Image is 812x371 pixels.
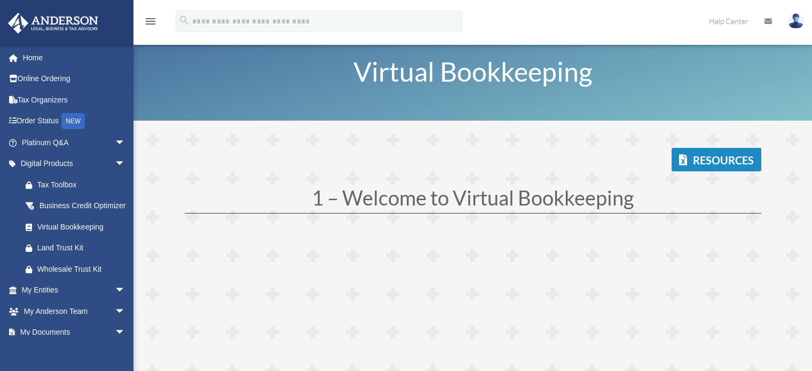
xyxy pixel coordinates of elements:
[7,322,141,343] a: My Documentsarrow_drop_down
[15,174,141,195] a: Tax Toolbox
[115,322,136,344] span: arrow_drop_down
[37,199,128,212] div: Business Credit Optimizer
[672,148,761,171] a: Resources
[15,216,136,238] a: Virtual Bookkeeping
[61,113,85,129] div: NEW
[144,19,157,28] a: menu
[15,238,141,259] a: Land Trust Kit
[7,153,141,175] a: Digital Productsarrow_drop_down
[37,241,128,255] div: Land Trust Kit
[115,132,136,154] span: arrow_drop_down
[7,280,141,301] a: My Entitiesarrow_drop_down
[185,187,761,213] h1: 1 – Welcome to Virtual Bookkeeping
[37,178,128,192] div: Tax Toolbox
[15,195,141,217] a: Business Credit Optimizer
[7,89,141,110] a: Tax Organizers
[144,15,157,28] i: menu
[7,47,141,68] a: Home
[15,258,141,280] a: Wholesale Trust Kit
[37,220,123,234] div: Virtual Bookkeeping
[7,68,141,90] a: Online Ordering
[788,13,804,29] img: User Pic
[353,56,593,88] span: Virtual Bookkeeping
[115,301,136,322] span: arrow_drop_down
[37,263,128,276] div: Wholesale Trust Kit
[7,110,141,132] a: Order StatusNEW
[115,153,136,175] span: arrow_drop_down
[7,301,141,322] a: My Anderson Teamarrow_drop_down
[178,14,190,26] i: search
[115,280,136,302] span: arrow_drop_down
[7,132,141,153] a: Platinum Q&Aarrow_drop_down
[5,13,101,34] img: Anderson Advisors Platinum Portal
